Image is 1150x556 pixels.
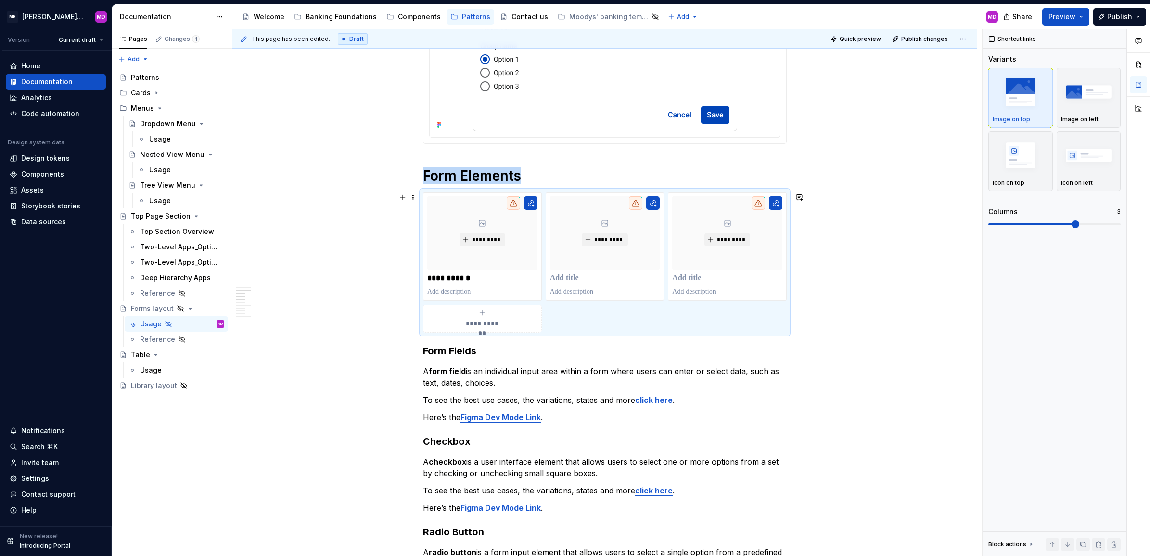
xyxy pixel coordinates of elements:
a: Reference [125,285,228,301]
button: Notifications [6,423,106,439]
a: Patterns [447,9,494,25]
a: Usage [134,162,228,178]
p: Icon on left [1061,179,1093,187]
p: Icon on top [993,179,1024,187]
div: Reference [140,335,175,344]
h3: Radio Button [423,525,787,539]
span: Quick preview [840,35,881,43]
a: Welcome [238,9,288,25]
a: Two-Level Apps_Option 1 [125,239,228,255]
div: Library layout [131,381,177,390]
div: Welcome [254,12,284,22]
div: Components [398,12,441,22]
div: Code automation [21,109,79,118]
div: Changes [165,35,200,43]
div: Two-Level Apps_Option 2 [140,258,219,267]
div: Invite team [21,458,59,467]
div: Variants [988,54,1016,64]
span: 1 [192,35,200,43]
div: Cards [115,85,228,101]
a: Two-Level Apps_Option 2 [125,255,228,270]
div: Cards [131,88,151,98]
a: Deep Hierarchy Apps [125,270,228,285]
p: To see the best use cases, the variations, states and more . [423,485,787,496]
div: Pages [119,35,147,43]
div: Nested View Menu [140,150,204,159]
div: Top Page Section [131,211,191,221]
a: Usage [125,362,228,378]
div: Contact support [21,490,76,499]
h3: Checkbox [423,435,787,448]
div: Forms layout [131,304,174,313]
div: Assets [21,185,44,195]
div: Components [21,169,64,179]
div: Design system data [8,139,64,146]
span: This page has been edited. [252,35,330,43]
div: Home [21,61,40,71]
div: MB [7,11,18,23]
p: 3 [1117,208,1121,216]
div: Table [131,350,150,360]
p: A is a user interface element that allows users to select one or more options from a set by check... [423,456,787,479]
div: Search ⌘K [21,442,58,452]
div: Columns [988,207,1018,217]
div: MD [97,13,105,21]
div: Documentation [120,12,211,22]
a: Figma Dev Mode Link [460,413,541,422]
a: Code automation [6,106,106,121]
img: placeholder [1061,138,1117,173]
a: click here [635,486,673,495]
img: placeholder [1061,74,1117,109]
div: Block actions [988,538,1035,551]
button: Quick preview [828,32,885,46]
a: Figma Dev Mode Link [460,503,541,513]
a: UsageMD [125,316,228,332]
a: Top Page Section [115,208,228,224]
div: Documentation [21,77,73,87]
button: Help [6,503,106,518]
div: Usage [140,319,162,329]
a: Banking Foundations [290,9,381,25]
div: Block actions [988,541,1026,548]
div: MD [988,13,997,21]
span: Share [1012,12,1032,22]
a: Assets [6,182,106,198]
div: Banking Foundations [306,12,377,22]
button: MB[PERSON_NAME] Banking Fusion Design SystemMD [2,6,110,27]
a: Documentation [6,74,106,90]
p: Here’s the . [423,412,787,423]
a: Top Section Overview [125,224,228,239]
p: To see the best use cases, the variations, states and more . [423,394,787,406]
a: Data sources [6,214,106,230]
div: Analytics [21,93,52,103]
span: Publish [1107,12,1132,22]
div: Notifications [21,426,65,436]
div: Data sources [21,217,66,227]
div: Storybook stories [21,201,80,211]
a: Storybook stories [6,198,106,214]
p: A is an individual input area within a form where users can enter or select data, such as text, d... [423,365,787,388]
div: Patterns [462,12,490,22]
button: Share [998,8,1038,26]
a: Analytics [6,90,106,105]
button: Preview [1042,8,1089,26]
a: Dropdown Menu [125,116,228,131]
button: placeholderIcon on top [988,131,1053,191]
span: Add [677,13,689,21]
a: Invite team [6,455,106,470]
p: Here’s the . [423,502,787,514]
span: Draft [349,35,364,43]
div: [PERSON_NAME] Banking Fusion Design System [22,12,84,22]
div: Version [8,36,30,44]
button: Add [115,52,152,66]
p: Introducing Portal [20,542,70,550]
p: Image on top [993,116,1030,123]
h3: Form Fields [423,344,787,358]
div: Dropdown Menu [140,119,196,129]
a: Usage [134,193,228,208]
div: Usage [149,165,171,175]
a: Design tokens [6,151,106,166]
a: click here [635,395,673,405]
a: Contact us [496,9,552,25]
